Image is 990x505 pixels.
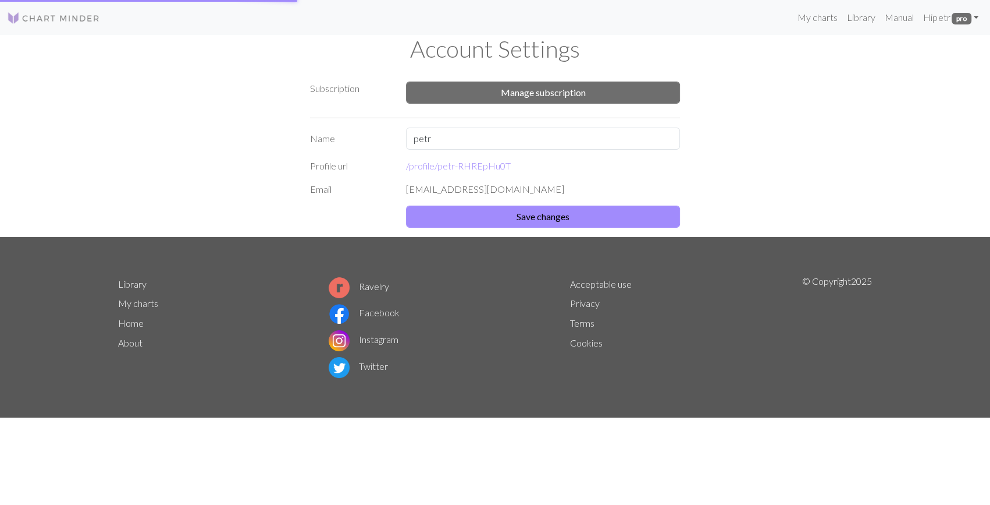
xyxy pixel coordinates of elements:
a: Instagram [329,334,398,345]
a: /profile/petr-RHREpHu0T [406,160,511,171]
h1: Account Settings [111,35,879,63]
a: Acceptable use [570,278,632,289]
a: Facebook [329,307,400,318]
a: My charts [118,298,158,309]
a: Library [118,278,147,289]
a: Terms [570,317,594,329]
a: About [118,337,143,348]
a: Home [118,317,144,329]
div: Profile url [303,159,399,173]
img: Twitter logo [329,357,350,378]
img: Facebook logo [329,303,350,324]
img: Instagram logo [329,330,350,351]
button: Save changes [406,206,680,228]
a: Library [842,6,880,29]
div: [EMAIL_ADDRESS][DOMAIN_NAME] [399,182,687,196]
div: Email [303,182,399,196]
img: Ravelry logo [329,277,350,298]
span: pro [952,13,971,24]
a: Ravelry [329,281,389,292]
label: Name [303,128,399,150]
label: Subscription [310,82,359,96]
a: Cookies [570,337,603,348]
p: © Copyright 2025 [802,274,872,380]
a: Hipetr pro [918,6,983,29]
button: Manage subscription [406,82,680,104]
img: Logo [7,11,100,25]
a: My charts [793,6,842,29]
a: Twitter [329,361,388,372]
a: Manual [880,6,918,29]
a: Privacy [570,298,600,309]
